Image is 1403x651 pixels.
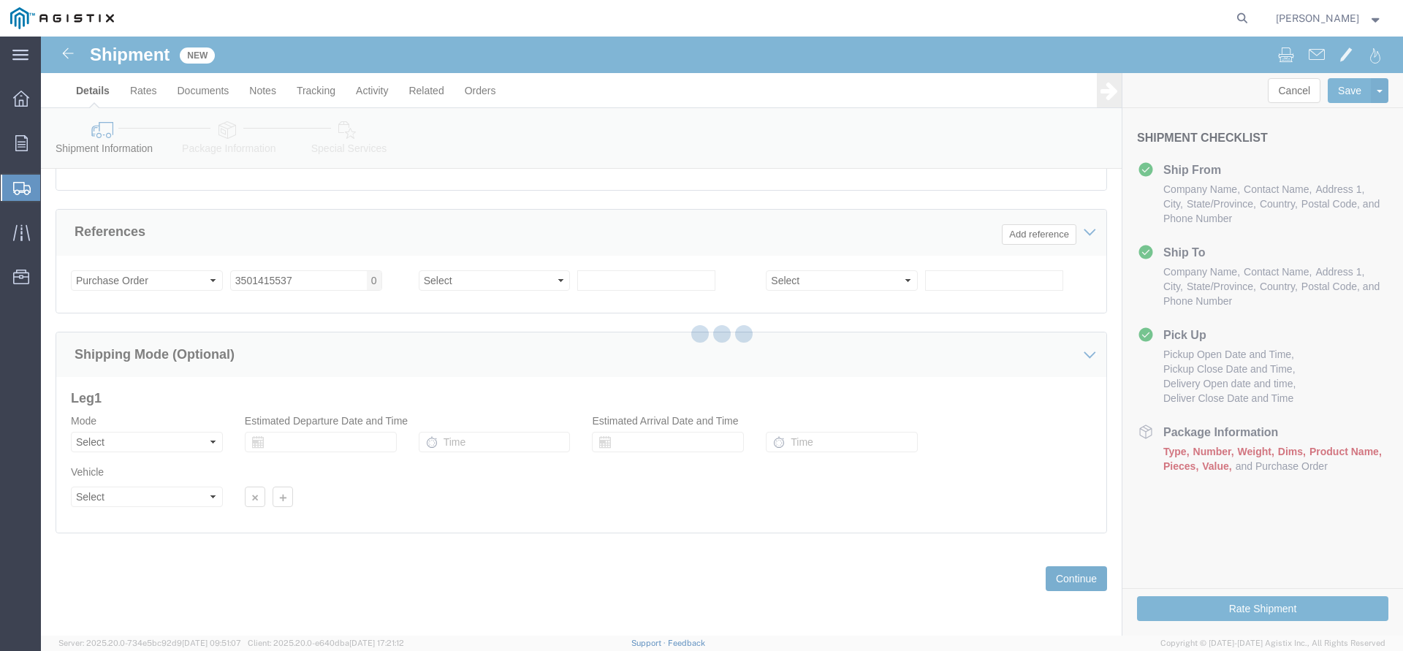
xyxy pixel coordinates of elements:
span: Client: 2025.20.0-e640dba [248,639,404,647]
span: Server: 2025.20.0-734e5bc92d9 [58,639,241,647]
img: logo [10,7,114,29]
span: [DATE] 09:51:07 [182,639,241,647]
span: Copyright © [DATE]-[DATE] Agistix Inc., All Rights Reserved [1160,637,1385,650]
span: [DATE] 17:21:12 [349,639,404,647]
a: Support [631,639,668,647]
button: [PERSON_NAME] [1275,9,1383,27]
span: Ben Wilcox [1276,10,1359,26]
a: Feedback [668,639,705,647]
